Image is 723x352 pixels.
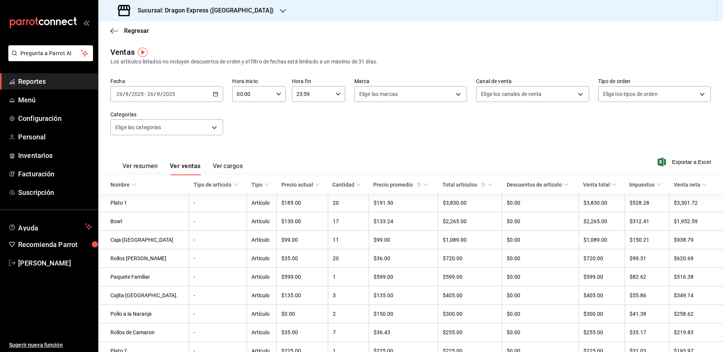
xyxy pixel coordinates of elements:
td: $0.00 [502,286,579,305]
td: $349.14 [669,286,723,305]
span: Facturación [18,169,92,179]
td: Caja [GEOGRAPHIC_DATA] [98,231,189,249]
td: $219.83 [669,323,723,342]
div: Precio actual [281,182,313,188]
label: Tipo de orden [598,79,711,84]
td: $938.79 [669,231,723,249]
div: Cantidad [332,182,354,188]
td: - [189,194,247,212]
td: Rollos [PERSON_NAME] [98,249,189,268]
td: Artículo [247,305,277,323]
td: Artículo [247,268,277,286]
td: - [189,286,247,305]
div: Precio promedio [373,182,422,188]
div: Descuentos de artículo [507,182,562,188]
td: $405.00 [579,286,625,305]
span: Precio actual [281,182,320,188]
span: Configuración [18,113,92,124]
span: Pregunta a Parrot AI [20,49,81,57]
td: $720.00 [579,249,625,268]
span: Impuestos [629,182,661,188]
td: $300.00 [579,305,625,323]
td: 17 [328,212,369,231]
span: [PERSON_NAME] [18,258,92,268]
td: $720.00 [438,249,502,268]
span: Sugerir nueva función [9,341,92,349]
span: / [154,91,156,97]
td: Artículo [247,249,277,268]
td: 7 [328,323,369,342]
td: 2 [328,305,369,323]
span: Elige los tipos de orden [603,90,658,98]
td: $255.00 [579,323,625,342]
td: Paquete Familiar [98,268,189,286]
td: $36.00 [369,249,438,268]
svg: El total artículos considera cambios de precios en los artículos así como costos adicionales por ... [480,182,486,188]
td: $0.00 [502,231,579,249]
span: Nombre [110,182,137,188]
td: 20 [328,194,369,212]
td: $405.00 [438,286,502,305]
td: Plato 1 [98,194,189,212]
td: $35.17 [625,323,669,342]
td: $300.00 [438,305,502,323]
div: Los artículos listados no incluyen descuentos de orden y el filtro de fechas está limitado a un m... [110,58,711,66]
label: Fecha [110,79,223,84]
td: 1 [328,268,369,286]
label: Hora inicio [232,79,285,84]
button: Pregunta a Parrot AI [8,45,93,61]
td: $3,830.00 [579,194,625,212]
div: Venta total [583,182,610,188]
span: Suscripción [18,187,92,198]
td: $41.38 [625,305,669,323]
span: Regresar [124,27,149,34]
td: $99.00 [277,231,328,249]
td: $599.00 [369,268,438,286]
td: $0.00 [502,249,579,268]
td: $55.86 [625,286,669,305]
td: $516.38 [669,268,723,286]
span: Inventarios [18,150,92,161]
td: - [189,212,247,231]
td: $1,089.00 [438,231,502,249]
input: ---- [131,91,144,97]
td: $150.21 [625,231,669,249]
td: $35.00 [277,323,328,342]
td: Artículo [247,194,277,212]
td: - [189,268,247,286]
td: $36.43 [369,323,438,342]
td: 20 [328,249,369,268]
label: Categorías [110,112,223,117]
td: $2,265.00 [579,212,625,231]
span: Tipo de artículo [194,182,238,188]
td: $135.00 [369,286,438,305]
td: - [189,249,247,268]
input: ---- [163,91,175,97]
span: Elige las categorías [115,124,161,131]
td: $135.00 [277,286,328,305]
label: Marca [354,79,467,84]
td: $3,301.72 [669,194,723,212]
td: Artículo [247,212,277,231]
td: $99.31 [625,249,669,268]
td: - [189,305,247,323]
td: $0.00 [502,305,579,323]
span: / [129,91,131,97]
input: -- [116,91,123,97]
td: $82.62 [625,268,669,286]
div: Tipo de artículo [194,182,231,188]
label: Hora fin [292,79,345,84]
img: Tooltip marker [138,48,147,57]
td: Bowl [98,212,189,231]
td: Pollo a la Naranja [98,305,189,323]
td: $599.00 [277,268,328,286]
button: Ver resumen [123,162,158,175]
input: -- [157,91,160,97]
td: $1,089.00 [579,231,625,249]
span: Elige los canales de venta [481,90,541,98]
td: $599.00 [579,268,625,286]
td: 11 [328,231,369,249]
input: -- [125,91,129,97]
td: Artículo [247,231,277,249]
